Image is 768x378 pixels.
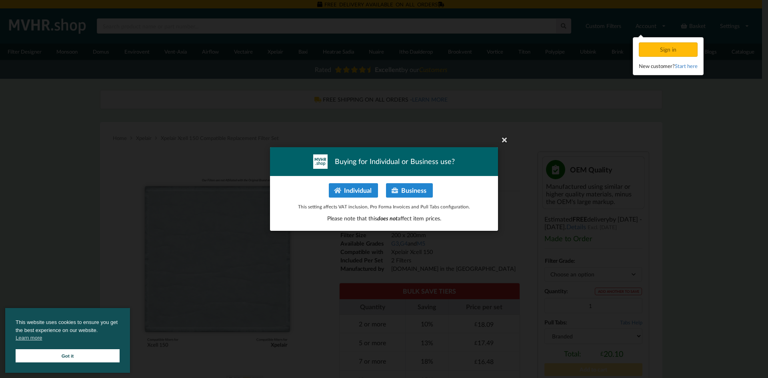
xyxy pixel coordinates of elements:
[377,215,398,222] span: does not
[16,318,120,344] span: This website uses cookies to ensure you get the best experience on our website.
[639,62,698,70] div: New customer?
[675,63,698,69] a: Start here
[16,334,42,342] a: cookies - Learn more
[278,214,490,222] p: Please note that this affect item prices.
[16,349,120,362] a: Got it cookie
[329,183,378,198] button: Individual
[278,203,490,210] p: This setting affects VAT inclusion, Pro Forma Invoices and Pull Tabs configuration.
[639,46,699,53] a: Sign in
[639,42,698,57] div: Sign in
[313,154,328,169] img: mvhr-inverted.png
[5,308,130,373] div: cookieconsent
[335,156,455,166] span: Buying for Individual or Business use?
[386,183,433,198] button: Business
